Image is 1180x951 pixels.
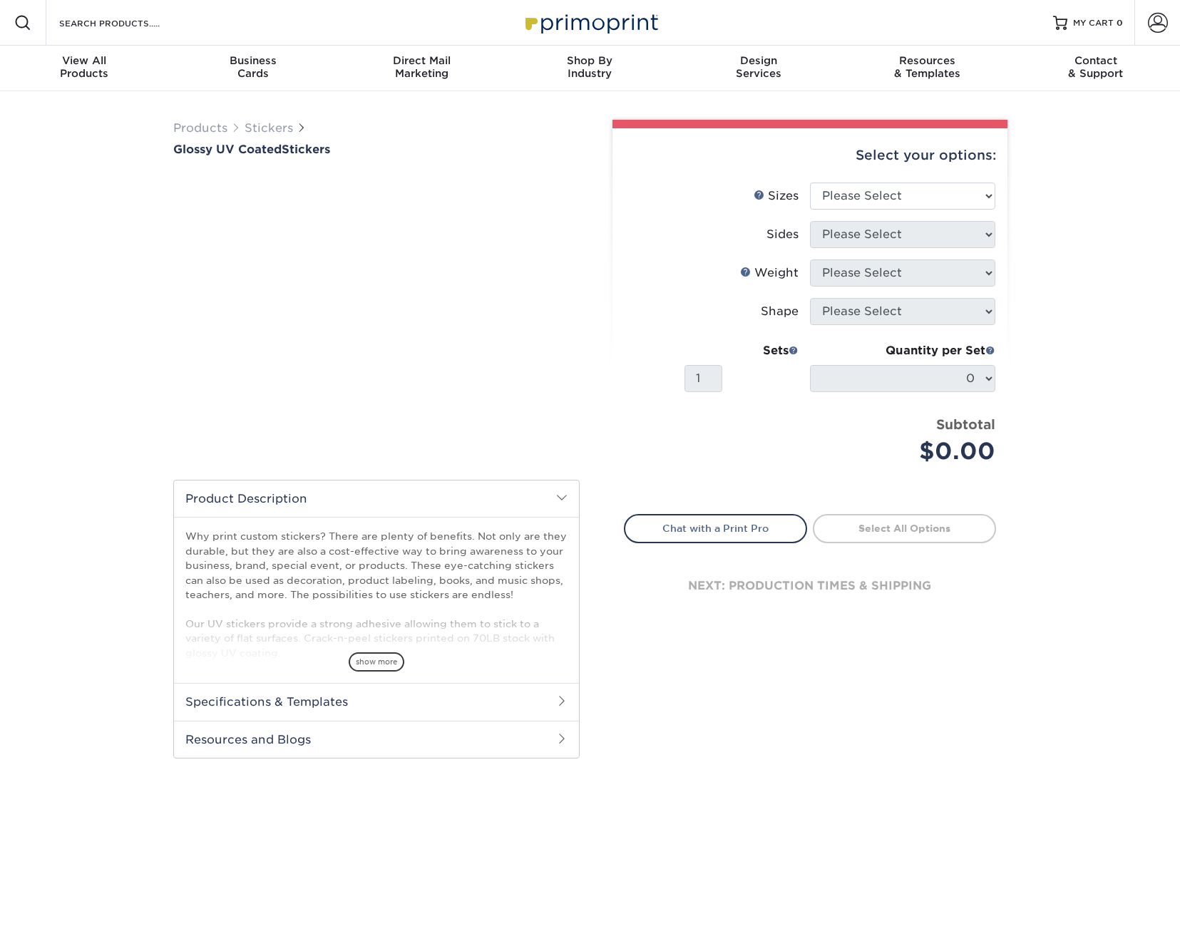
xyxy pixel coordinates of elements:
[174,480,579,517] h2: Product Description
[58,14,197,31] input: SEARCH PRODUCTS.....
[337,46,506,91] a: Direct MailMarketing
[185,529,568,863] p: Why print custom stickers? There are plenty of benefits. Not only are they durable, but they are ...
[1012,54,1180,80] div: & Support
[337,54,506,67] span: Direct Mail
[173,143,282,156] span: Glossy UV Coated
[1012,54,1180,67] span: Contact
[1073,17,1114,29] span: MY CART
[624,514,807,543] a: Chat with a Print Pro
[334,428,370,464] img: Stickers 01
[624,128,996,183] div: Select your options:
[173,121,227,135] a: Products
[174,683,579,720] h2: Specifications & Templates
[349,652,404,672] span: show more
[506,54,674,67] span: Shop By
[337,54,506,80] div: Marketing
[813,514,996,543] a: Select All Options
[674,46,843,91] a: DesignServices
[843,54,1011,80] div: & Templates
[740,264,799,282] div: Weight
[754,187,799,205] div: Sizes
[168,54,337,80] div: Cards
[382,428,418,464] img: Stickers 02
[168,54,337,67] span: Business
[1012,46,1180,91] a: Contact& Support
[624,543,996,629] div: next: production times & shipping
[245,121,293,135] a: Stickers
[674,54,843,80] div: Services
[519,7,662,38] img: Primoprint
[843,46,1011,91] a: Resources& Templates
[761,303,799,320] div: Shape
[684,342,799,359] div: Sets
[173,143,580,156] h1: Stickers
[821,434,995,468] div: $0.00
[766,226,799,243] div: Sides
[1117,18,1123,28] span: 0
[173,143,580,156] a: Glossy UV CoatedStickers
[843,54,1011,67] span: Resources
[174,721,579,758] h2: Resources and Blogs
[674,54,843,67] span: Design
[506,46,674,91] a: Shop ByIndustry
[168,46,337,91] a: BusinessCards
[936,416,995,432] strong: Subtotal
[810,342,995,359] div: Quantity per Set
[506,54,674,80] div: Industry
